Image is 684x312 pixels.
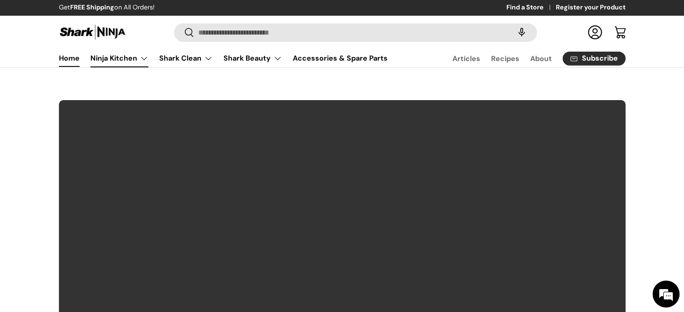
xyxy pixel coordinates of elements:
summary: Shark Beauty [218,49,287,67]
span: Subscribe [582,55,618,62]
summary: Shark Clean [154,49,218,67]
a: Recipes [491,50,519,67]
p: Get on All Orders! [59,3,155,13]
speech-search-button: Search by voice [507,22,536,42]
a: About [530,50,552,67]
span: We are offline. Please leave us a message. [19,97,157,188]
em: Submit [132,244,163,256]
a: Articles [452,50,480,67]
img: Shark Ninja Philippines [59,23,126,41]
div: Minimize live chat window [148,4,169,26]
strong: FREE Shipping [70,3,114,11]
nav: Secondary [431,49,626,67]
a: Find a Store [506,3,556,13]
a: Subscribe [563,52,626,66]
a: Register your Product [556,3,626,13]
summary: Ninja Kitchen [85,49,154,67]
textarea: Type your message and click 'Submit' [4,213,171,244]
a: Home [59,49,80,67]
nav: Primary [59,49,388,67]
a: Accessories & Spare Parts [293,49,388,67]
div: Leave a message [47,50,151,62]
